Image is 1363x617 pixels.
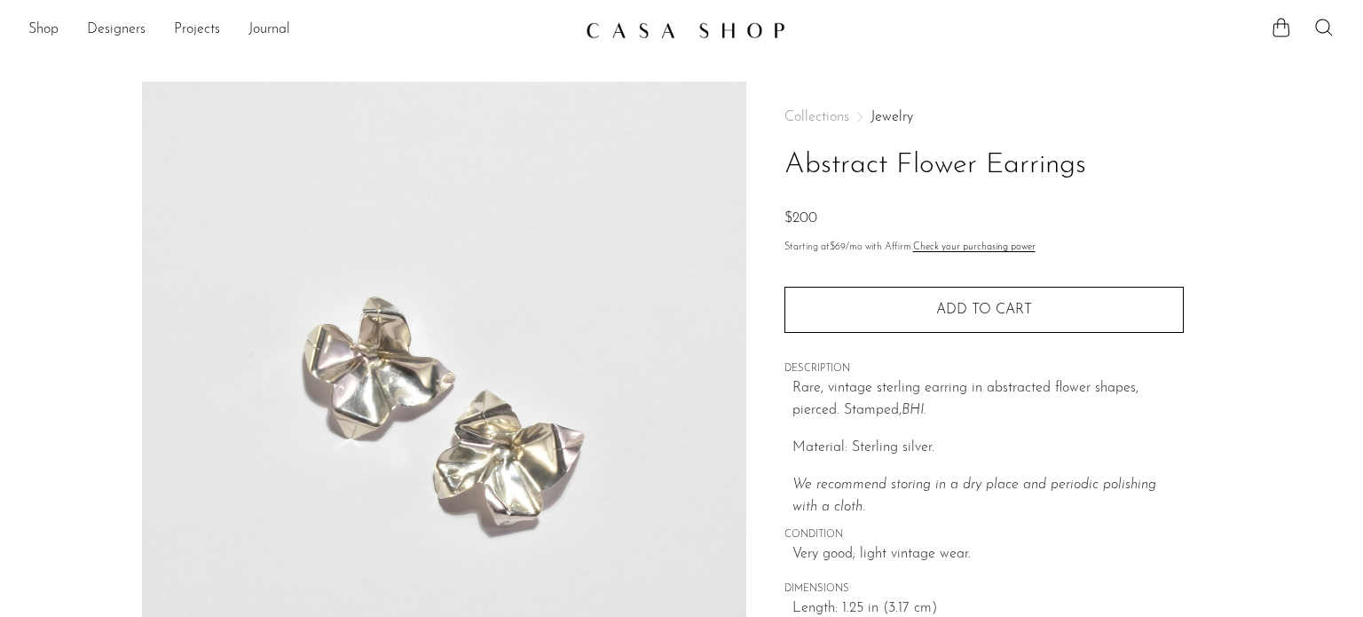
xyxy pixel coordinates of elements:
a: Shop [28,19,59,42]
span: Add to cart [936,302,1032,319]
nav: Desktop navigation [28,15,571,45]
span: Very good; light vintage wear. [792,543,1184,566]
a: Projects [174,19,220,42]
a: Check your purchasing power - Learn more about Affirm Financing (opens in modal) [913,242,1036,252]
span: Collections [784,110,849,124]
a: Designers [87,19,146,42]
span: DESCRIPTION [784,361,1184,377]
h1: Abstract Flower Earrings [784,143,1184,188]
i: We recommend storing in a dry place and periodic polishing with a cloth. [792,478,1156,515]
nav: Breadcrumbs [784,110,1184,124]
em: BHI. [902,403,926,417]
span: $69 [830,242,846,252]
a: Jewelry [871,110,913,124]
span: CONDITION [784,527,1184,543]
a: Journal [248,19,290,42]
p: Starting at /mo with Affirm. [784,240,1184,256]
p: Material: Sterling silver. [792,437,1184,460]
span: DIMENSIONS [784,581,1184,597]
ul: NEW HEADER MENU [28,15,571,45]
p: Rare, vintage sterling earring in abstracted flower shapes, pierced. Stamped, [792,377,1184,423]
button: Add to cart [784,287,1184,333]
span: $200 [784,211,817,225]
